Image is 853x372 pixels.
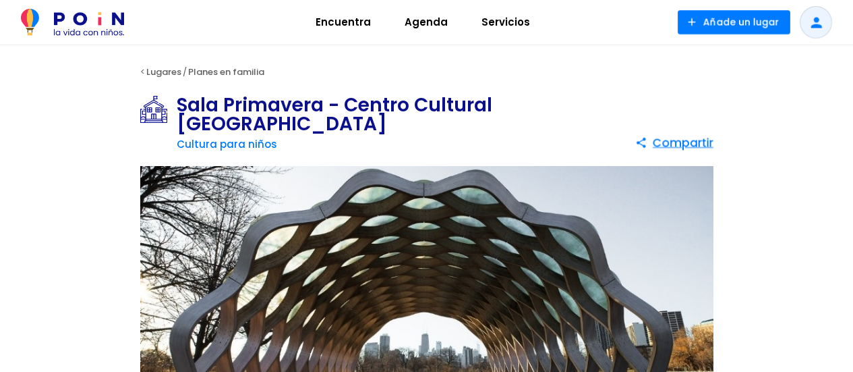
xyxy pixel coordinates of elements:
a: Servicios [465,6,547,38]
a: Encuentra [299,6,388,38]
span: Agenda [399,11,454,33]
img: Cultura para niños [140,96,177,123]
a: Lugares [146,65,181,78]
span: Encuentra [310,11,377,33]
a: Planes en familia [188,65,264,78]
div: < / [123,62,730,82]
span: Servicios [475,11,536,33]
button: Compartir [635,130,713,155]
a: Cultura para niños [177,137,277,151]
a: Agenda [388,6,465,38]
h1: Sala Primavera - Centro Cultural [GEOGRAPHIC_DATA] [177,96,635,134]
img: POiN [21,9,124,36]
button: Añade un lugar [678,10,790,34]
